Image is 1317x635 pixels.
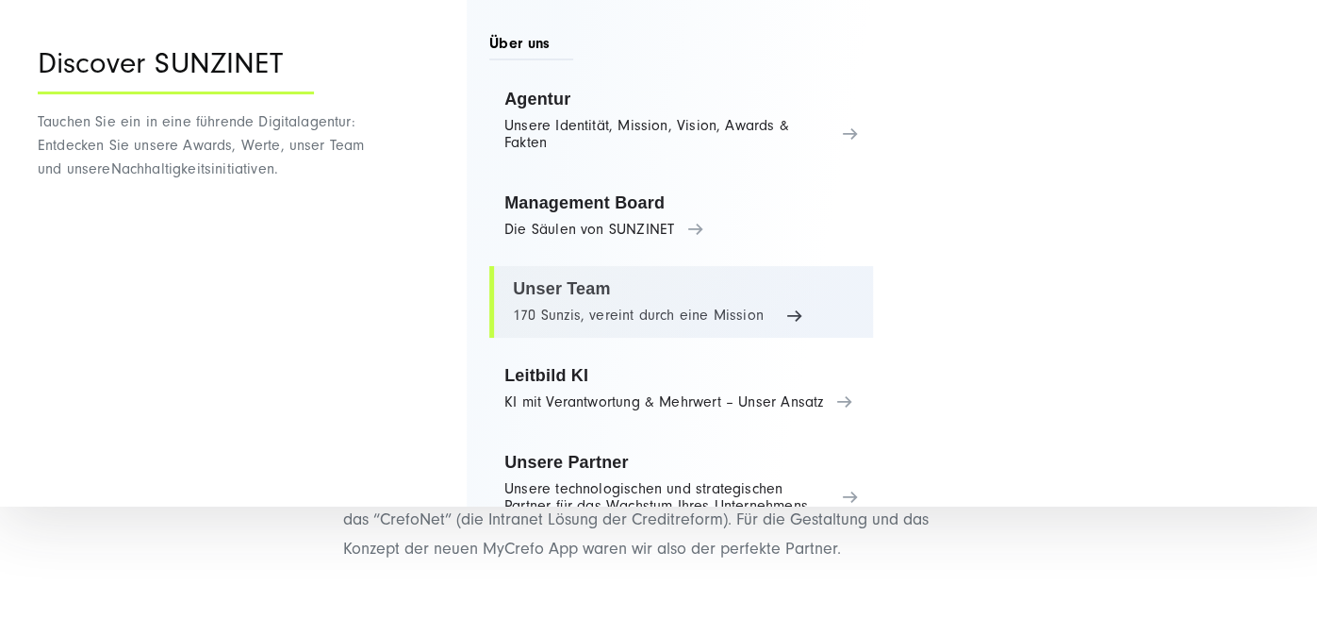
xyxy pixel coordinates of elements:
a: Agentur Unsere Identität, Mission, Vision, Awards & Fakten [489,76,873,165]
a: Unsere Partner Unsere technologischen und strategischen Partner für das Wachstum Ihres Unternehmens [489,440,873,528]
span: Über uns [489,33,573,60]
a: Management Board Die Säulen von SUNZINET [489,180,873,252]
div: Discover SUNZINET [38,47,314,94]
span: Tauchen Sie ein in eine führende Digitalagentur: Entdecken Sie unsere Awards, Werte, unser Team u... [38,113,364,177]
a: Unser Team 170 Sunzis, vereint durch eine Mission [489,266,873,338]
a: Leitbild KI KI mit Verantwortung & Mehrwert – Unser Ansatz [489,353,873,425]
